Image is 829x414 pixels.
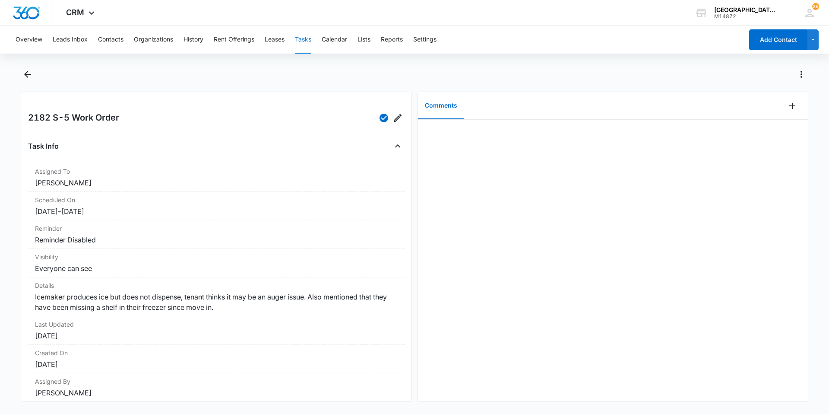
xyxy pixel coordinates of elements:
dt: Reminder [35,224,398,233]
button: Close [391,139,405,153]
dd: Everyone can see [35,263,398,274]
dt: Created On [35,348,398,357]
dd: [DATE] [35,331,398,341]
span: 25 [812,3,819,10]
dt: Details [35,281,398,290]
div: DetailsIcemaker produces ice but does not dispense, tenant thinks it may be an auger issue. Also ... [28,277,405,316]
button: Contacts [98,26,123,54]
button: Actions [794,67,808,81]
button: Add Comment [785,99,799,113]
button: Tasks [295,26,311,54]
button: Edit [391,111,405,125]
button: Rent Offerings [214,26,254,54]
button: Overview [16,26,42,54]
dd: [DATE] [35,359,398,369]
dd: Reminder Disabled [35,235,398,245]
div: ReminderReminder Disabled [28,220,405,249]
button: Calendar [322,26,347,54]
button: Reports [381,26,403,54]
dd: [PERSON_NAME] [35,388,398,398]
button: Settings [413,26,437,54]
h4: Task Info [28,141,59,151]
dd: [DATE] – [DATE] [35,206,398,217]
dd: Icemaker produces ice but does not dispense, tenant thinks it may be an auger issue. Also mention... [35,292,398,312]
div: Assigned To[PERSON_NAME] [28,163,405,192]
dt: Scheduled On [35,195,398,204]
button: Lists [358,26,370,54]
div: notifications count [812,3,819,10]
button: Add Contact [749,29,807,50]
dt: Assigned By [35,377,398,386]
dt: Last Updated [35,320,398,329]
dt: Visibility [35,252,398,261]
button: Back [21,67,34,81]
div: Scheduled On[DATE]–[DATE] [28,192,405,220]
h2: 2182 S-5 Work Order [28,111,119,125]
div: Assigned By[PERSON_NAME] [28,373,405,402]
button: Organizations [134,26,173,54]
dd: [PERSON_NAME] [35,178,398,188]
span: CRM [66,8,84,17]
button: Leads Inbox [53,26,88,54]
div: account name [714,6,777,13]
div: Last Updated[DATE] [28,316,405,345]
div: account id [714,13,777,19]
dt: Assigned To [35,167,398,176]
button: Comments [418,92,464,119]
div: VisibilityEveryone can see [28,249,405,277]
button: History [184,26,203,54]
button: Leases [265,26,285,54]
div: Created On[DATE] [28,345,405,373]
